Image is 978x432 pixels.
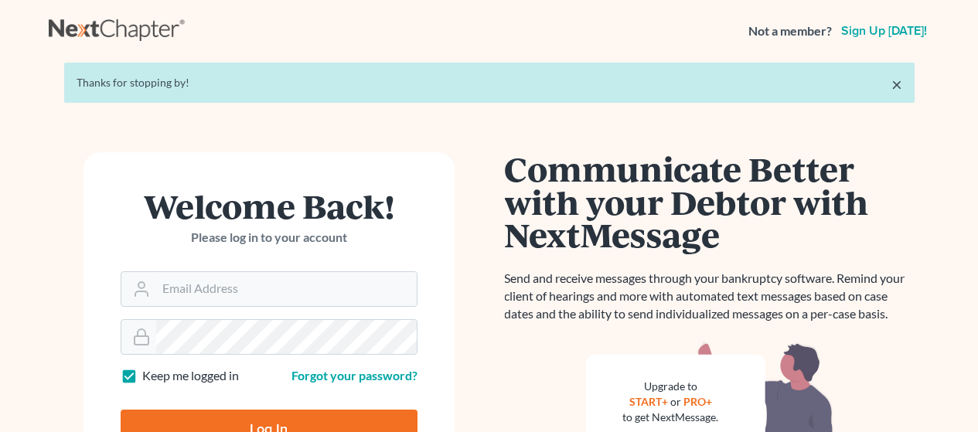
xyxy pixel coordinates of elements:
[670,395,681,408] span: or
[77,75,902,90] div: Thanks for stopping by!
[156,272,417,306] input: Email Address
[121,229,417,247] p: Please log in to your account
[623,379,719,394] div: Upgrade to
[121,189,417,223] h1: Welcome Back!
[838,25,930,37] a: Sign up [DATE]!
[683,395,712,408] a: PRO+
[629,395,668,408] a: START+
[291,368,417,383] a: Forgot your password?
[505,152,915,251] h1: Communicate Better with your Debtor with NextMessage
[623,410,719,425] div: to get NextMessage.
[505,270,915,323] p: Send and receive messages through your bankruptcy software. Remind your client of hearings and mo...
[748,22,832,40] strong: Not a member?
[142,367,239,385] label: Keep me logged in
[891,75,902,94] a: ×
